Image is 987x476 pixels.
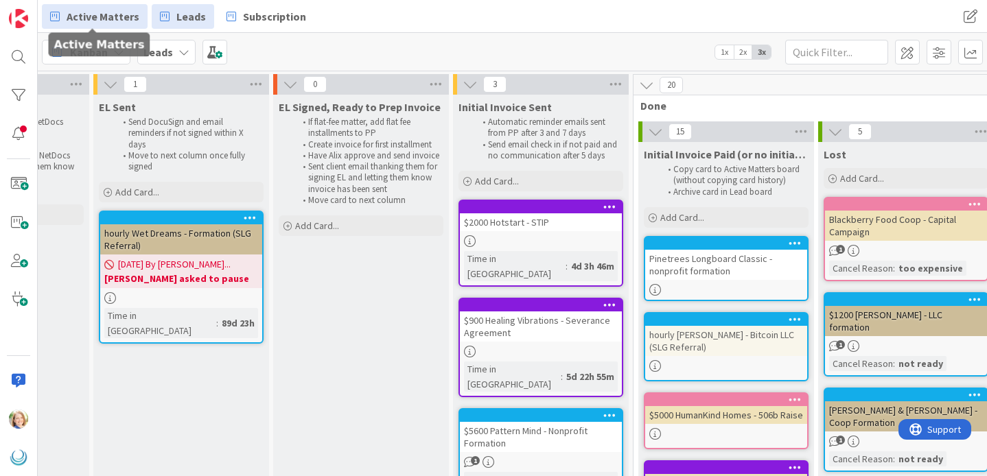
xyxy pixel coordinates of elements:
li: Send email check in if not paid and no communication after 5 days [475,139,621,162]
span: 1 [124,76,147,93]
div: $900 Healing Vibrations - Severance Agreement [460,299,622,342]
li: Copy card to Active Matters board (without copying card history) [660,164,806,187]
span: 20 [660,77,683,93]
span: : [216,316,218,331]
div: [PERSON_NAME] & [PERSON_NAME] - Coop Formation [825,401,987,431]
div: Time in [GEOGRAPHIC_DATA] [464,251,566,281]
a: $900 Healing Vibrations - Severance AgreementTime in [GEOGRAPHIC_DATA]:5d 22h 55m [458,298,623,397]
span: Add Card... [295,219,339,232]
input: Quick Filter... [785,40,888,64]
span: 1 [471,456,480,465]
span: Add Card... [840,172,884,185]
div: $1200 [PERSON_NAME] - LLC formation [825,306,987,336]
div: $5000 HumanKind Homes - 506b Raise [645,394,807,424]
div: 89d 23h [218,316,258,331]
span: 5 [848,123,872,140]
span: [DATE] By [PERSON_NAME]... [118,257,231,272]
span: 1 [836,245,845,254]
li: Move to next column once fully signed [115,150,262,173]
span: Leads [176,8,206,25]
div: Time in [GEOGRAPHIC_DATA] [104,308,216,338]
div: Cancel Reason [829,261,893,276]
span: Initial Invoice Paid (or no initial invoice due) [644,147,809,161]
div: hourly [PERSON_NAME] - Bitcoin LLC (SLG Referral) [645,326,807,356]
div: Blackberry Food Coop - Capital Campaign [825,211,987,241]
span: Done [640,99,982,112]
div: Pinetrees Longboard Classic - nonprofit formation [645,250,807,280]
div: $5600 Pattern Mind - Nonprofit Formation [460,422,622,452]
span: 1 [836,340,845,349]
div: Cancel Reason [829,451,893,466]
b: [PERSON_NAME] asked to pause [104,272,258,285]
div: Blackberry Food Coop - Capital Campaign [825,198,987,241]
div: $2000 Hotstart - STIP [460,201,622,231]
div: [PERSON_NAME] & [PERSON_NAME] - Coop Formation [825,389,987,431]
li: Sent client email thanking them for signing EL and letting them know invoice has been sent [295,161,441,195]
h5: Active Matters [54,38,145,51]
li: Send DocuSign and email reminders if not signed within X days [115,117,262,150]
a: $2000 Hotstart - STIPTime in [GEOGRAPHIC_DATA]:4d 3h 46m [458,200,623,287]
div: hourly Wet Dreams - Formation (SLG Referral) [100,212,262,254]
div: Time in [GEOGRAPHIC_DATA] [464,361,561,392]
a: hourly [PERSON_NAME] - Bitcoin LLC (SLG Referral) [644,312,809,381]
div: $900 Healing Vibrations - Severance Agreement [460,311,622,342]
div: Cancel Reason [829,356,893,371]
a: Pinetrees Longboard Classic - nonprofit formation [644,236,809,301]
span: : [566,259,568,274]
span: EL Signed, Ready to Prep Invoice [279,100,441,114]
span: Add Card... [475,175,519,187]
a: hourly Wet Dreams - Formation (SLG Referral)[DATE] By [PERSON_NAME]...[PERSON_NAME] asked to paus... [99,211,264,344]
span: : [893,356,895,371]
span: Active Matters [67,8,139,25]
span: Subscription [243,8,306,25]
span: 15 [669,123,692,140]
span: : [893,261,895,276]
li: Automatic reminder emails sent from PP after 3 and 7 days [475,117,621,139]
div: 5d 22h 55m [563,369,618,384]
a: $5000 HumanKind Homes - 506b Raise [644,392,809,449]
div: Pinetrees Longboard Classic - nonprofit formation [645,237,807,280]
li: Have Alix approve and send invoice [295,150,441,161]
li: If flat-fee matter, add flat fee installments to PP [295,117,441,139]
div: $5600 Pattern Mind - Nonprofit Formation [460,409,622,452]
div: 4d 3h 46m [568,259,618,274]
span: : [561,369,563,384]
div: $5000 HumanKind Homes - 506b Raise [645,406,807,424]
a: Subscription [218,4,314,29]
div: not ready [895,451,947,466]
span: : [893,451,895,466]
img: Visit kanbanzone.com [9,9,28,28]
img: avatar [9,448,28,467]
div: not ready [895,356,947,371]
div: hourly Wet Dreams - Formation (SLG Referral) [100,224,262,254]
span: EL Sent [99,100,136,114]
a: Leads [152,4,214,29]
b: Leads [143,45,173,59]
div: too expensive [895,261,966,276]
li: Create invoice for first installment [295,139,441,150]
div: hourly [PERSON_NAME] - Bitcoin LLC (SLG Referral) [645,313,807,356]
span: Add Card... [660,211,704,224]
span: Lost [824,147,846,161]
a: Active Matters [42,4,148,29]
span: Initial Invoice Sent [458,100,552,114]
span: Support [29,2,62,19]
div: $2000 Hotstart - STIP [460,213,622,231]
li: Archive card in Lead board [660,187,806,198]
li: Move card to next column [295,195,441,206]
span: Add Card... [115,186,159,198]
span: 3 [483,76,507,93]
span: 1x [715,45,734,59]
div: $1200 [PERSON_NAME] - LLC formation [825,294,987,336]
img: AD [9,409,28,429]
span: 0 [303,76,327,93]
span: 2x [734,45,752,59]
span: 1 [836,436,845,444]
span: 3x [752,45,771,59]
